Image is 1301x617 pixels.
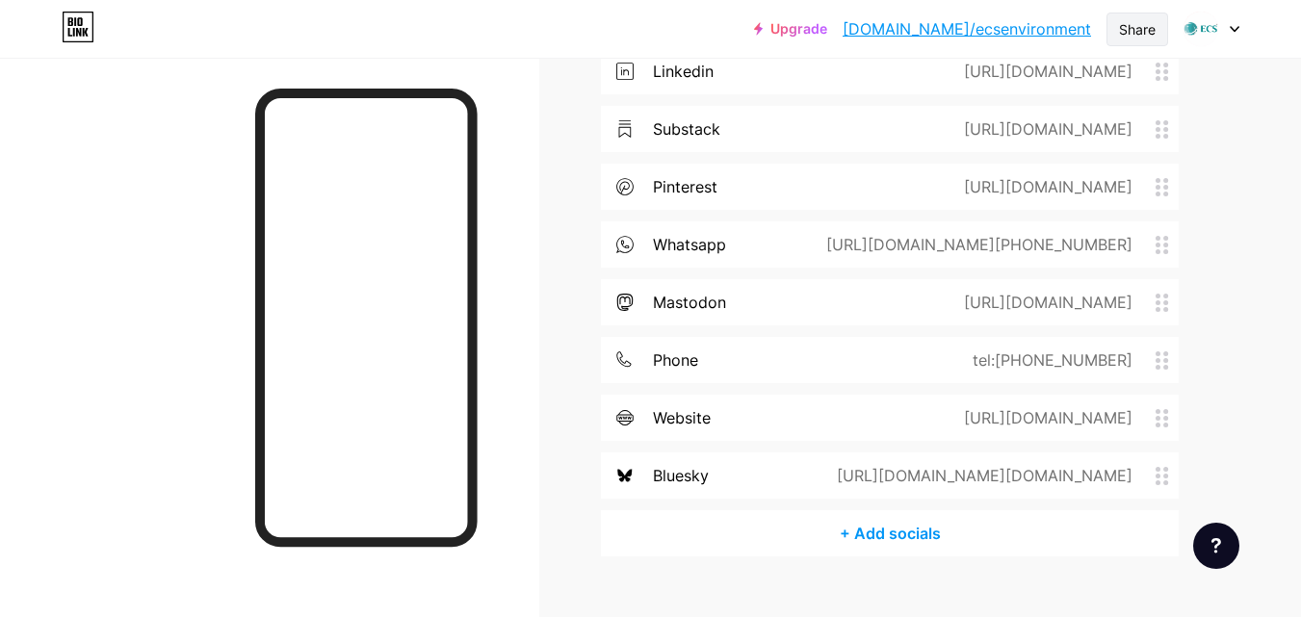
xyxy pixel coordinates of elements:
div: website [653,406,711,429]
div: [URL][DOMAIN_NAME][PHONE_NUMBER] [795,233,1156,256]
div: + Add socials [601,510,1179,556]
div: bluesky [653,464,709,487]
div: whatsapp [653,233,726,256]
div: [URL][DOMAIN_NAME] [933,175,1156,198]
img: ecsenvironment [1183,11,1219,47]
div: Share [1119,19,1156,39]
div: [URL][DOMAIN_NAME][DOMAIN_NAME] [806,464,1156,487]
div: [URL][DOMAIN_NAME] [933,406,1156,429]
div: [URL][DOMAIN_NAME] [933,60,1156,83]
a: [DOMAIN_NAME]/ecsenvironment [843,17,1091,40]
div: substack [653,117,720,141]
div: linkedin [653,60,714,83]
div: mastodon [653,291,726,314]
div: phone [653,348,698,372]
div: [URL][DOMAIN_NAME] [933,117,1156,141]
div: pinterest [653,175,717,198]
a: Upgrade [754,21,827,37]
div: tel:[PHONE_NUMBER] [942,348,1156,372]
div: [URL][DOMAIN_NAME] [933,291,1156,314]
